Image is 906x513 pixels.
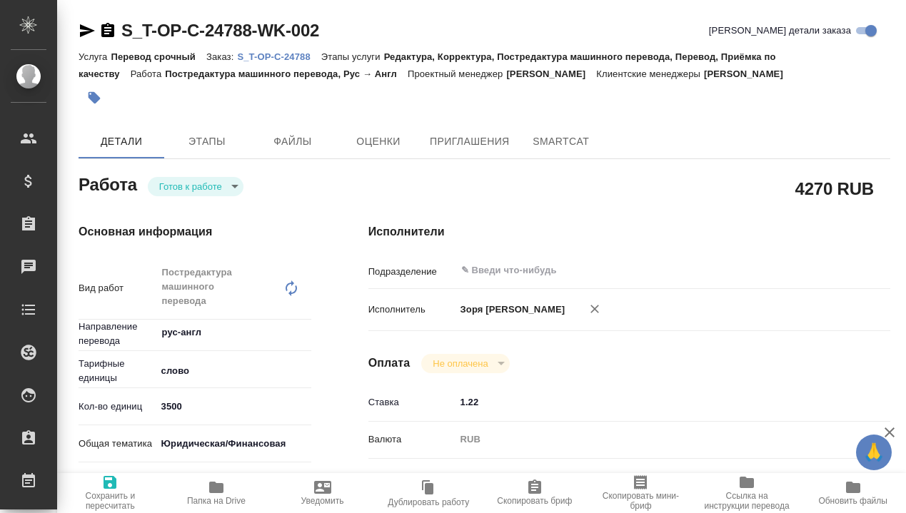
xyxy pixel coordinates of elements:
[156,359,311,383] div: слово
[862,437,886,467] span: 🙏
[376,473,482,513] button: Дублировать работу
[579,293,610,325] button: Удалить исполнителя
[368,303,455,317] p: Исполнитель
[818,496,887,506] span: Обновить файлы
[269,473,376,513] button: Уведомить
[79,281,156,295] p: Вид работ
[165,68,408,79] p: Постредактура машинного перевода, Рус → Англ
[173,133,241,151] span: Этапы
[428,357,492,370] button: Не оплачена
[79,400,156,414] p: Кол-во единиц
[79,223,311,240] h4: Основная информация
[79,51,776,79] p: Редактура, Корректура, Постредактура машинного перевода, Перевод, Приёмка по качеству
[321,51,384,62] p: Этапы услуги
[388,497,469,507] span: Дублировать работу
[79,82,110,113] button: Добавить тэг
[79,51,111,62] p: Услуга
[856,435,892,470] button: 🙏
[87,133,156,151] span: Детали
[455,392,847,412] input: ✎ Введи что-нибудь
[79,437,156,451] p: Общая тематика
[187,496,246,506] span: Папка на Drive
[703,491,792,511] span: Ссылка на инструкции перевода
[368,432,455,447] p: Валюта
[596,491,685,511] span: Скопировать мини-бриф
[79,357,156,385] p: Тарифные единицы
[455,303,565,317] p: Зоря [PERSON_NAME]
[800,473,906,513] button: Обновить файлы
[79,171,137,196] h2: Работа
[79,22,96,39] button: Скопировать ссылку для ЯМессенджера
[206,51,237,62] p: Заказ:
[430,133,510,151] span: Приглашения
[156,469,311,493] div: Юридическая/финансовая + техника
[156,432,311,456] div: Юридическая/Финансовая
[301,496,344,506] span: Уведомить
[368,395,455,410] p: Ставка
[408,68,506,79] p: Проектный менеджер
[131,68,166,79] p: Работа
[148,177,243,196] div: Готов к работе
[57,473,163,513] button: Сохранить и пересчитать
[111,51,206,62] p: Перевод срочный
[506,68,596,79] p: [PERSON_NAME]
[163,473,270,513] button: Папка на Drive
[79,320,156,348] p: Направление перевода
[155,181,226,193] button: Готов к работе
[704,68,794,79] p: [PERSON_NAME]
[303,331,306,334] button: Open
[527,133,595,151] span: SmartCat
[237,50,321,62] a: S_T-OP-C-24788
[709,24,851,38] span: [PERSON_NAME] детали заказа
[156,396,311,417] input: ✎ Введи что-нибудь
[121,21,319,40] a: S_T-OP-C-24788-WK-002
[421,354,509,373] div: Готов к работе
[497,496,572,506] span: Скопировать бриф
[368,265,455,279] p: Подразделение
[795,176,874,200] h2: 4270 RUB
[368,355,411,372] h4: Оплата
[237,51,321,62] p: S_T-OP-C-24788
[344,133,413,151] span: Оценки
[460,262,795,279] input: ✎ Введи что-нибудь
[839,269,842,272] button: Open
[99,22,116,39] button: Скопировать ссылку
[482,473,588,513] button: Скопировать бриф
[694,473,800,513] button: Ссылка на инструкции перевода
[588,473,694,513] button: Скопировать мини-бриф
[258,133,327,151] span: Файлы
[66,491,155,511] span: Сохранить и пересчитать
[596,68,704,79] p: Клиентские менеджеры
[368,223,890,240] h4: Исполнители
[455,427,847,452] div: RUB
